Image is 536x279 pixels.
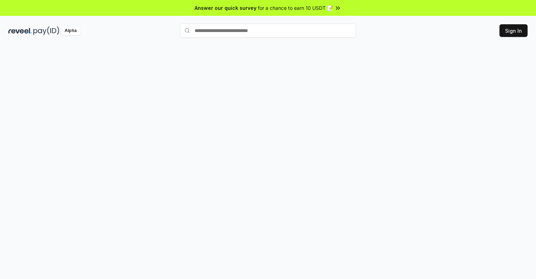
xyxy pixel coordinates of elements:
[8,26,32,35] img: reveel_dark
[195,4,256,12] span: Answer our quick survey
[61,26,80,35] div: Alpha
[258,4,333,12] span: for a chance to earn 10 USDT 📝
[33,26,59,35] img: pay_id
[499,24,528,37] button: Sign In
